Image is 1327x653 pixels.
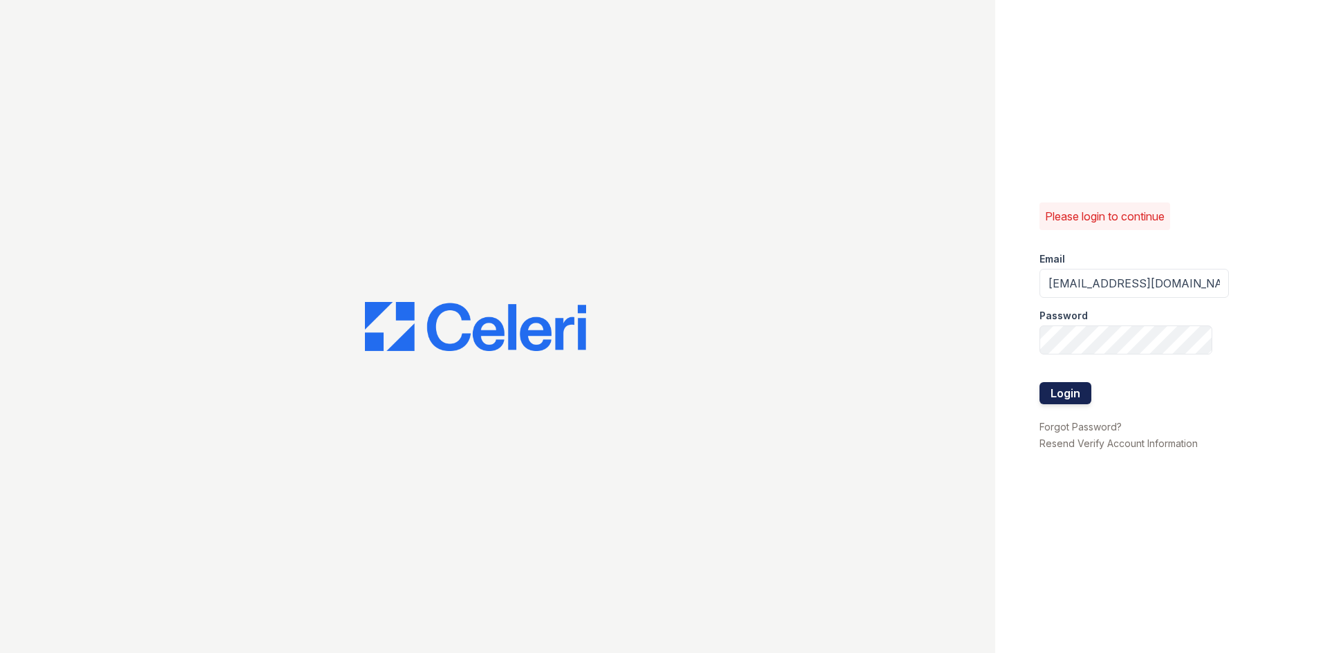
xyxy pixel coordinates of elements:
a: Resend Verify Account Information [1039,437,1198,449]
label: Email [1039,252,1065,266]
a: Forgot Password? [1039,421,1122,433]
img: CE_Logo_Blue-a8612792a0a2168367f1c8372b55b34899dd931a85d93a1a3d3e32e68fde9ad4.png [365,302,586,352]
label: Password [1039,309,1088,323]
p: Please login to continue [1045,208,1165,225]
button: Login [1039,382,1091,404]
